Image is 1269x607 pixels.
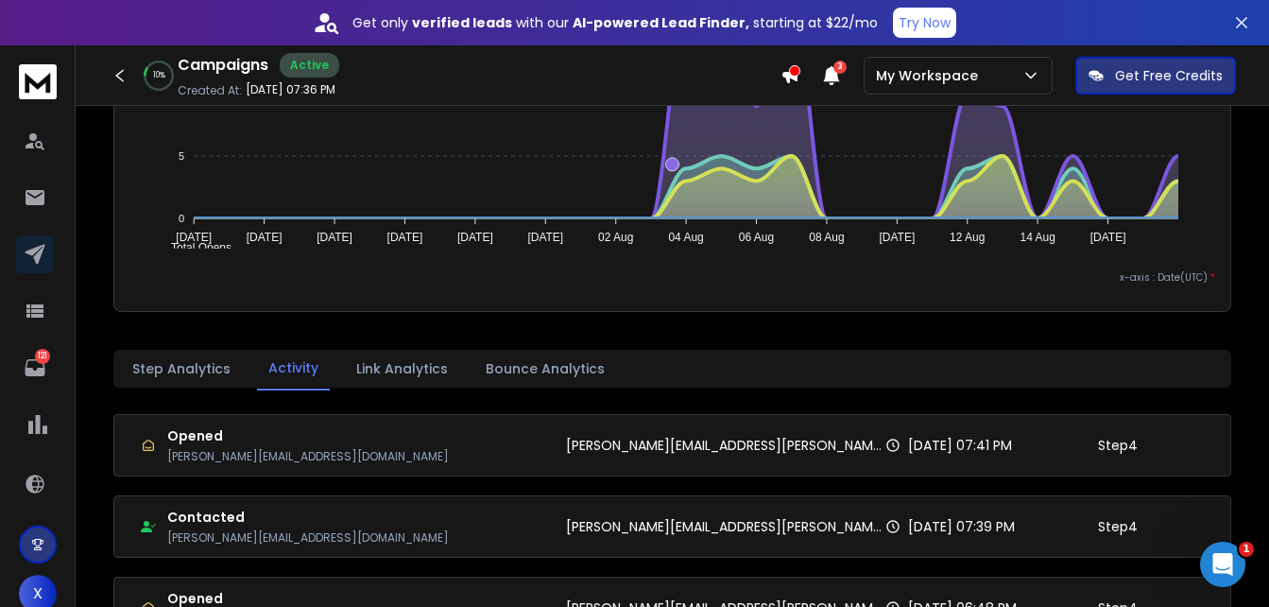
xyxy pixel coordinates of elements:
[893,8,956,38] button: Try Now
[1239,542,1254,557] span: 1
[880,231,916,244] tspan: [DATE]
[1098,436,1138,455] p: Step 4
[153,70,165,81] p: 10 %
[246,82,335,97] p: [DATE] 07:36 PM
[899,13,951,32] p: Try Now
[573,13,749,32] strong: AI-powered Lead Finder,
[809,231,844,244] tspan: 08 Aug
[598,231,633,244] tspan: 02 Aug
[157,241,232,254] span: Total Opens
[386,231,422,244] tspan: [DATE]
[129,270,1215,285] p: x-axis : Date(UTC)
[1115,66,1223,85] p: Get Free Credits
[176,231,212,244] tspan: [DATE]
[412,13,512,32] strong: verified leads
[527,231,563,244] tspan: [DATE]
[457,231,493,244] tspan: [DATE]
[121,348,242,390] button: Step Analytics
[167,508,449,527] h1: Contacted
[1200,542,1245,587] iframe: Intercom live chat
[19,64,57,99] img: logo
[1098,517,1138,536] p: Step 4
[247,231,283,244] tspan: [DATE]
[179,213,184,224] tspan: 0
[1075,57,1236,95] button: Get Free Credits
[280,53,339,78] div: Active
[1020,231,1055,244] tspan: 14 Aug
[833,61,847,74] span: 3
[178,83,242,98] p: Created At:
[257,347,330,390] button: Activity
[16,349,54,387] a: 121
[178,54,268,77] h1: Campaigns
[167,449,449,464] p: [PERSON_NAME][EMAIL_ADDRESS][DOMAIN_NAME]
[352,13,878,32] p: Get only with our starting at $22/mo
[668,231,703,244] tspan: 04 Aug
[566,517,885,536] p: [PERSON_NAME][EMAIL_ADDRESS][PERSON_NAME][DOMAIN_NAME]
[908,517,1015,536] p: [DATE] 07:39 PM
[179,150,184,162] tspan: 5
[566,436,885,455] p: [PERSON_NAME][EMAIL_ADDRESS][PERSON_NAME][DOMAIN_NAME]
[876,66,986,85] p: My Workspace
[950,231,985,244] tspan: 12 Aug
[474,348,616,390] button: Bounce Analytics
[908,436,1012,455] p: [DATE] 07:41 PM
[317,231,352,244] tspan: [DATE]
[167,426,449,445] h1: Opened
[167,530,449,546] p: [PERSON_NAME][EMAIL_ADDRESS][DOMAIN_NAME]
[739,231,774,244] tspan: 06 Aug
[345,348,459,390] button: Link Analytics
[1090,231,1126,244] tspan: [DATE]
[35,349,50,364] p: 121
